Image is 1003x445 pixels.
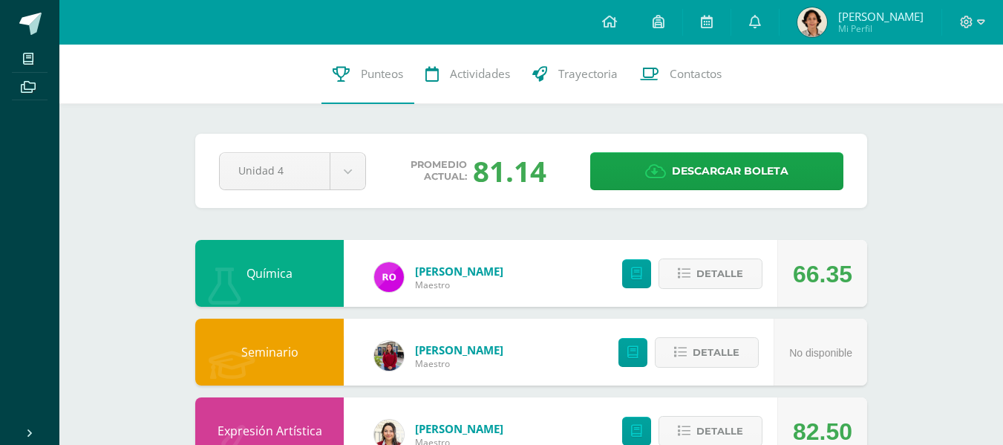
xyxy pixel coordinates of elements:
[361,66,403,82] span: Punteos
[321,45,414,104] a: Punteos
[195,240,344,307] div: Química
[696,418,743,445] span: Detalle
[450,66,510,82] span: Actividades
[629,45,733,104] a: Contactos
[655,337,759,368] button: Detalle
[220,153,365,189] a: Unidad 4
[415,357,503,370] span: Maestro
[838,22,924,35] span: Mi Perfil
[374,262,404,292] img: 08228f36aa425246ac1f75ab91e507c5.png
[670,66,722,82] span: Contactos
[414,45,521,104] a: Actividades
[797,7,827,37] img: 84c4a7923b0c036d246bba4ed201b3fa.png
[659,259,762,289] button: Detalle
[789,347,852,359] span: No disponible
[415,421,503,436] a: [PERSON_NAME]
[696,260,743,288] span: Detalle
[415,279,503,291] span: Maestro
[195,319,344,386] div: Seminario
[521,45,629,104] a: Trayectoria
[590,152,843,190] a: Descargar boleta
[558,66,618,82] span: Trayectoria
[473,152,546,190] div: 81.14
[415,264,503,279] a: [PERSON_NAME]
[374,341,404,371] img: e1f0730b59be0d440f55fb027c9eff26.png
[693,339,739,366] span: Detalle
[838,9,924,24] span: [PERSON_NAME]
[415,342,503,357] a: [PERSON_NAME]
[672,153,788,189] span: Descargar boleta
[411,159,467,183] span: Promedio actual:
[793,241,852,308] div: 66.35
[238,153,311,188] span: Unidad 4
